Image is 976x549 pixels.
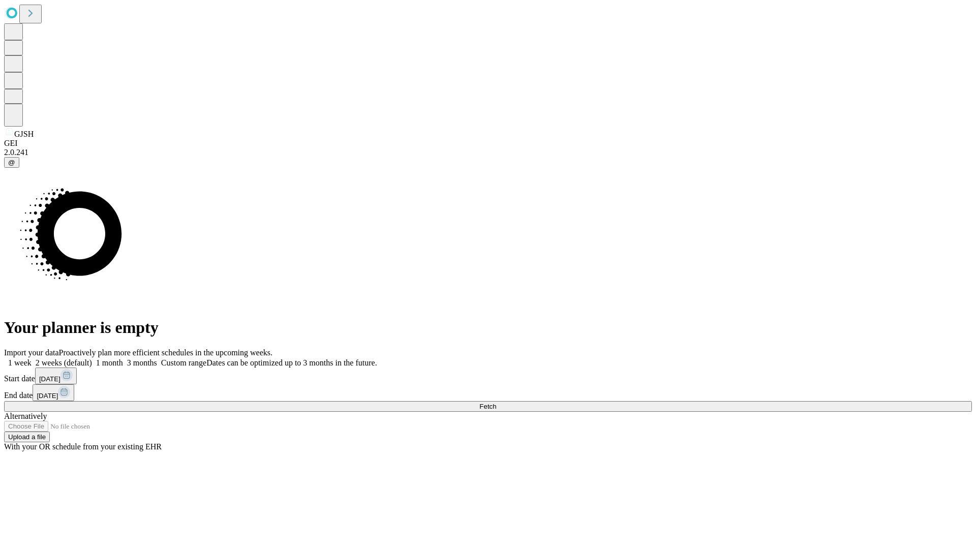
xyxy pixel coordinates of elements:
button: @ [4,157,19,168]
div: Start date [4,368,972,384]
span: 3 months [127,358,157,367]
span: With your OR schedule from your existing EHR [4,442,162,451]
span: GJSH [14,130,34,138]
div: 2.0.241 [4,148,972,157]
button: [DATE] [33,384,74,401]
button: [DATE] [35,368,77,384]
span: Proactively plan more efficient schedules in the upcoming weeks. [59,348,272,357]
span: [DATE] [39,375,60,383]
div: GEI [4,139,972,148]
span: 1 month [96,358,123,367]
span: Custom range [161,358,206,367]
span: @ [8,159,15,166]
span: 2 weeks (default) [36,358,92,367]
div: End date [4,384,972,401]
span: Dates can be optimized up to 3 months in the future. [206,358,377,367]
span: Import your data [4,348,59,357]
button: Upload a file [4,432,50,442]
span: 1 week [8,358,32,367]
span: [DATE] [37,392,58,400]
button: Fetch [4,401,972,412]
span: Fetch [479,403,496,410]
span: Alternatively [4,412,47,420]
h1: Your planner is empty [4,318,972,337]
